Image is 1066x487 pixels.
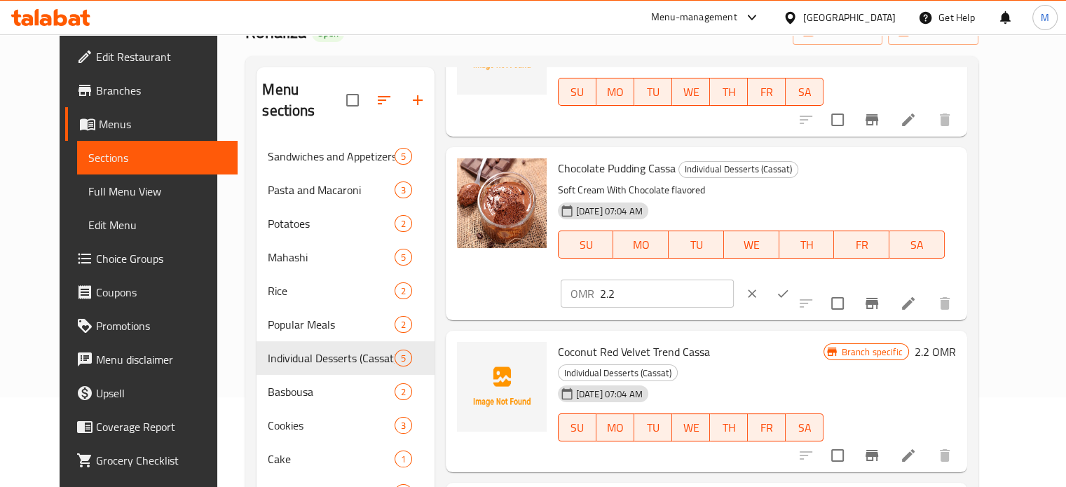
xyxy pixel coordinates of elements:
[65,40,238,74] a: Edit Restaurant
[65,309,238,343] a: Promotions
[395,184,411,197] span: 3
[710,413,748,441] button: TH
[596,78,634,106] button: MO
[257,308,434,341] div: Popular Meals2
[791,82,818,102] span: SA
[823,289,852,318] span: Select to update
[634,78,672,106] button: TU
[395,251,411,264] span: 5
[779,231,835,259] button: TH
[823,105,852,135] span: Select to update
[268,148,394,165] span: Sandwiches and Appetizers
[804,23,871,41] span: import
[395,181,412,198] div: items
[457,158,547,248] img: Chocolate Pudding Cassa
[640,418,667,438] span: TU
[395,148,412,165] div: items
[899,23,967,41] span: export
[268,350,394,366] span: Individual Desserts (Cassat)
[558,78,596,106] button: SU
[268,316,394,333] span: Popular Meals
[672,413,710,441] button: WE
[674,235,718,255] span: TU
[65,275,238,309] a: Coupons
[602,82,629,102] span: MO
[895,235,939,255] span: SA
[99,116,226,132] span: Menus
[558,341,710,362] span: Coconut Red Velvet Trend Cassa
[928,287,962,320] button: delete
[257,409,434,442] div: Cookies3
[600,280,734,308] input: Please enter price
[88,217,226,233] span: Edit Menu
[257,274,434,308] div: Rice2
[855,103,889,137] button: Branch-specific-item
[268,417,394,434] span: Cookies
[65,107,238,141] a: Menus
[88,183,226,200] span: Full Menu View
[900,447,917,464] a: Edit menu item
[367,83,401,117] span: Sort sections
[338,85,367,115] span: Select all sections
[753,82,780,102] span: FR
[855,287,889,320] button: Branch-specific-item
[651,9,737,26] div: Menu-management
[65,376,238,410] a: Upsell
[257,207,434,240] div: Potatoes2
[268,215,394,232] span: Potatoes
[96,418,226,435] span: Coverage Report
[634,413,672,441] button: TU
[268,249,394,266] span: Mahashi
[855,439,889,472] button: Branch-specific-item
[786,413,824,441] button: SA
[88,149,226,166] span: Sections
[767,278,798,309] button: ok
[77,208,238,242] a: Edit Menu
[678,82,704,102] span: WE
[268,383,394,400] span: Basbousa
[395,385,411,399] span: 2
[65,343,238,376] a: Menu disclaimer
[395,419,411,432] span: 3
[748,413,786,441] button: FR
[262,79,346,121] h2: Menu sections
[268,451,394,467] div: Cake
[65,74,238,107] a: Branches
[928,439,962,472] button: delete
[558,231,614,259] button: SU
[558,181,945,199] p: Soft Cream With Chocolate flavored
[558,413,596,441] button: SU
[900,295,917,312] a: Edit menu item
[268,282,394,299] span: Rice
[672,78,710,106] button: WE
[96,48,226,65] span: Edit Restaurant
[395,451,412,467] div: items
[785,235,829,255] span: TH
[803,10,896,25] div: [GEOGRAPHIC_DATA]
[613,231,669,259] button: MO
[395,453,411,466] span: 1
[395,282,412,299] div: items
[96,317,226,334] span: Promotions
[564,418,591,438] span: SU
[791,418,818,438] span: SA
[786,78,824,106] button: SA
[395,284,411,298] span: 2
[65,444,238,477] a: Grocery Checklist
[96,284,226,301] span: Coupons
[710,78,748,106] button: TH
[257,139,434,173] div: Sandwiches and Appetizers5
[395,150,411,163] span: 5
[619,235,663,255] span: MO
[96,82,226,99] span: Branches
[570,205,648,218] span: [DATE] 07:04 AM
[268,181,394,198] span: Pasta and Macaroni
[564,82,591,102] span: SU
[96,385,226,402] span: Upsell
[401,83,435,117] button: Add section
